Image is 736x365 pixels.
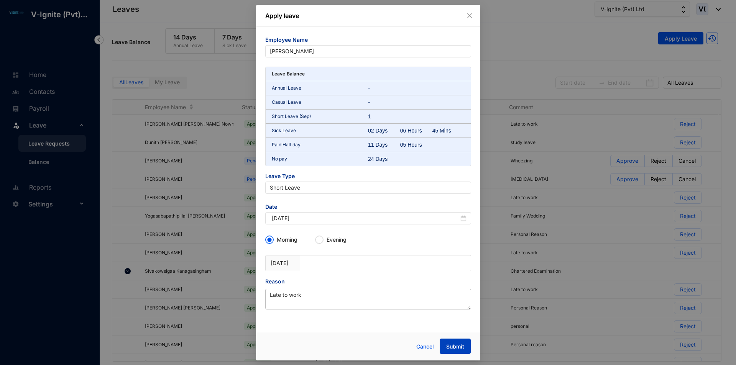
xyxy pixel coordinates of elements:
button: Close [465,11,474,20]
p: Morning [277,236,297,244]
span: Leave Type [265,172,471,182]
span: Fathima Farasha [270,46,467,57]
p: Annual Leave [272,84,368,92]
div: 02 Days [368,127,400,134]
p: Leave Balance [272,70,305,78]
label: Reason [265,277,290,286]
div: 1 [368,113,400,120]
p: Casual Leave [272,98,368,106]
textarea: Reason [265,289,471,309]
div: 06 Hours [400,127,432,134]
div: 11 Days [368,141,400,149]
p: - [368,98,465,106]
p: No pay [272,155,368,163]
button: Submit [440,339,471,354]
span: Short Leave [270,182,467,193]
span: Date [265,203,471,212]
input: Start Date [272,214,459,223]
p: - [368,84,465,92]
p: Evening [327,236,347,244]
div: 05 Hours [400,141,432,149]
span: Cancel [416,342,434,351]
p: Apply leave [265,11,471,20]
p: Short Leave (Sep) [272,113,368,120]
p: Paid Half day [272,141,368,149]
span: close [467,13,473,19]
p: Sick Leave [272,127,368,134]
button: Cancel [411,339,440,354]
p: [DATE] [271,259,295,267]
div: 24 Days [368,155,400,163]
span: Submit [446,343,464,350]
div: 45 Mins [432,127,465,134]
span: Employee Name [265,36,471,45]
